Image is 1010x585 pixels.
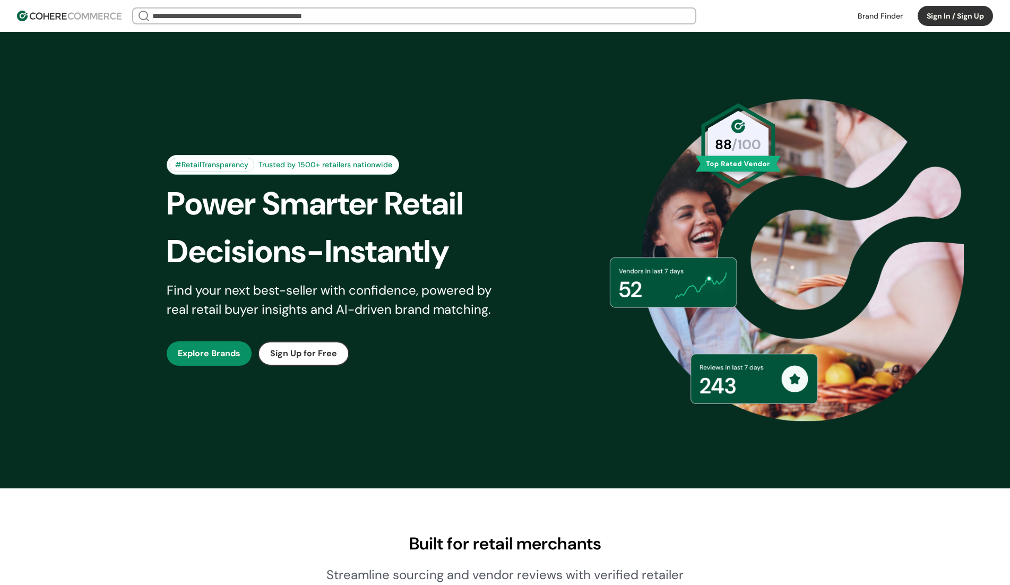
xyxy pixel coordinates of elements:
div: Built for retail merchants [140,531,870,556]
button: Sign In / Sign Up [918,6,993,26]
img: Cohere Logo [17,11,122,21]
div: Power Smarter Retail [167,180,523,228]
div: Trusted by 1500+ retailers nationwide [254,159,396,170]
button: Explore Brands [167,341,252,366]
div: #RetailTransparency [169,158,254,172]
div: Decisions-Instantly [167,228,523,276]
button: Sign Up for Free [258,341,349,366]
div: Find your next best-seller with confidence, powered by real retail buyer insights and AI-driven b... [167,281,505,319]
